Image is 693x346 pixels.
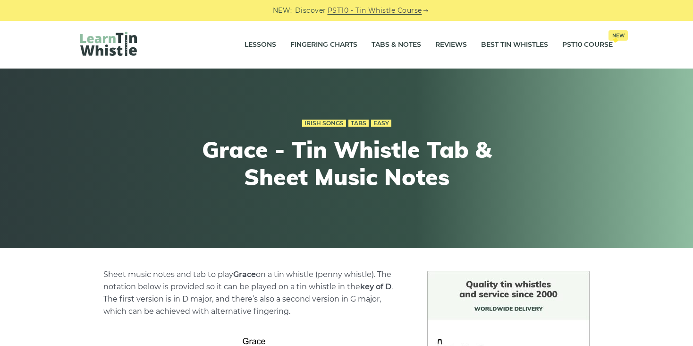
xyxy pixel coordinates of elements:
img: LearnTinWhistle.com [80,32,137,56]
span: New [608,30,628,41]
p: Sheet music notes and tab to play on a tin whistle (penny whistle). The notation below is provide... [103,268,405,318]
a: Reviews [435,33,467,57]
strong: Grace [233,270,256,279]
a: Best Tin Whistles [481,33,548,57]
strong: key of D [360,282,391,291]
a: Easy [371,120,391,127]
a: Irish Songs [302,120,346,127]
a: Fingering Charts [290,33,357,57]
h1: Grace - Tin Whistle Tab & Sheet Music Notes [173,136,520,190]
a: PST10 CourseNew [562,33,613,57]
a: Lessons [245,33,276,57]
a: Tabs & Notes [372,33,421,57]
a: Tabs [348,120,369,127]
